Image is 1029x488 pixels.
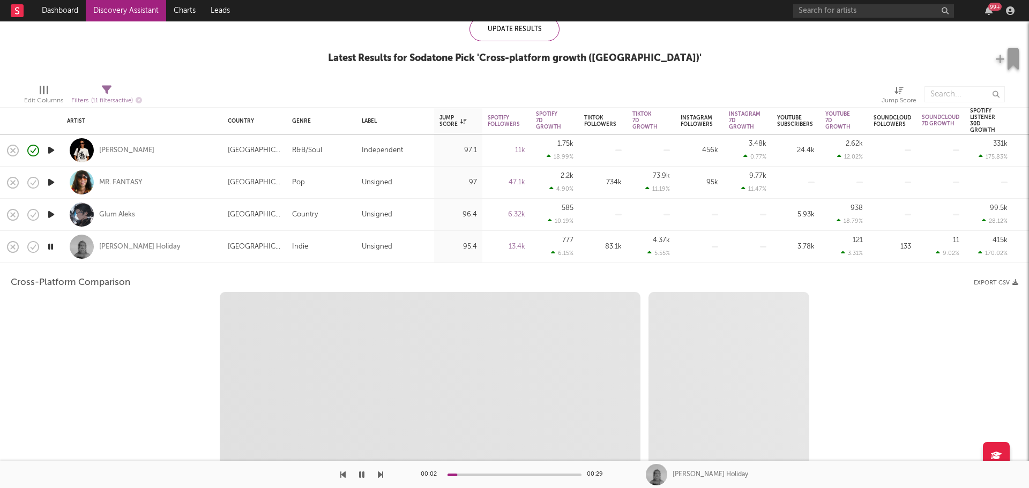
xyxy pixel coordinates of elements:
div: Jump Score [882,81,916,112]
div: YouTube 7D Growth [825,111,851,130]
button: 99+ [985,6,993,15]
div: 95.4 [439,241,477,253]
div: 331k [993,140,1008,147]
div: [PERSON_NAME] Holiday [673,470,748,479]
div: Filters(11 filters active) [71,81,142,112]
div: 99.5k [990,205,1008,212]
div: 5.93k [777,208,815,221]
div: Genre [292,118,346,124]
div: 12.02 % [837,153,863,160]
div: 24.4k [777,144,815,157]
div: 9.02 % [936,250,959,257]
input: Search for artists [793,4,954,18]
a: Glum Aleks [99,210,135,220]
div: 6.32k [488,208,525,221]
div: Instagram Followers [681,115,713,127]
a: [PERSON_NAME] Holiday [99,242,181,252]
div: Spotify Followers [488,115,520,127]
div: Instagram 7D Growth [729,111,760,130]
div: [GEOGRAPHIC_DATA] [228,208,281,221]
div: 97 [439,176,477,189]
div: Jump Score [439,115,466,127]
div: YouTube Subscribers [777,115,813,127]
div: 2.62k [846,140,863,147]
div: 170.02 % [978,250,1008,257]
div: 3.31 % [841,250,863,257]
div: 3.48k [749,140,766,147]
div: Artist [67,118,212,124]
div: 4.37k [653,237,670,244]
div: Jump Score [882,94,916,107]
div: Label [362,118,423,124]
div: 1.75k [557,140,573,147]
div: 99 + [988,3,1002,11]
div: Independent [362,144,403,157]
div: 18.99 % [547,153,573,160]
div: 2.2k [561,172,573,179]
div: Tiktok Followers [584,115,616,127]
span: Cross-Platform Comparison [11,276,130,289]
div: 97.1 [439,144,477,157]
div: Country [292,208,318,221]
div: 11k [488,144,525,157]
div: 9.77k [749,172,766,179]
button: Export CSV [974,280,1018,286]
a: MR. FANTASY [99,178,143,187]
div: 00:02 [421,468,442,481]
div: Spotify 7D Growth [536,111,561,130]
div: 938 [851,205,863,212]
div: 73.9k [653,172,670,179]
div: 28.12 % [982,217,1008,224]
a: [PERSON_NAME] [99,146,154,155]
div: 133 [874,241,911,253]
div: Unsigned [362,176,392,189]
div: Edit Columns [24,81,63,112]
div: 18.79 % [837,217,863,224]
div: 175.83 % [979,153,1008,160]
div: 47.1k [488,176,525,189]
div: Spotify Listener 30D Growth [970,108,995,133]
div: [GEOGRAPHIC_DATA] [228,144,281,157]
div: 415k [993,237,1008,244]
div: 5.55 % [647,250,670,257]
div: Edit Columns [24,94,63,107]
div: Unsigned [362,208,392,221]
div: 3.78k [777,241,815,253]
div: Latest Results for Sodatone Pick ' Cross-platform growth ([GEOGRAPHIC_DATA]) ' [328,52,702,65]
div: Soundcloud 7D Growth [922,114,959,127]
div: 585 [562,205,573,212]
span: ( 11 filters active) [91,98,133,104]
div: 4.90 % [549,185,573,192]
div: 96.4 [439,208,477,221]
div: R&B/Soul [292,144,322,157]
div: 10.19 % [548,217,573,224]
div: Filters [71,94,142,108]
div: 11.19 % [645,185,670,192]
div: 11.47 % [741,185,766,192]
div: 13.4k [488,241,525,253]
div: 456k [681,144,718,157]
div: [GEOGRAPHIC_DATA] [228,241,281,253]
div: 734k [584,176,622,189]
div: Pop [292,176,305,189]
div: 95k [681,176,718,189]
div: 83.1k [584,241,622,253]
div: 121 [853,237,863,244]
div: Soundcloud Followers [874,115,911,127]
div: Indie [292,241,308,253]
div: 777 [562,237,573,244]
input: Search... [924,86,1005,102]
div: 00:29 [587,468,608,481]
div: 6.15 % [551,250,573,257]
div: [GEOGRAPHIC_DATA] [228,176,281,189]
div: Unsigned [362,241,392,253]
div: 11 [953,237,959,244]
div: 0.77 % [743,153,766,160]
div: Country [228,118,276,124]
div: Tiktok 7D Growth [632,111,658,130]
div: Update Results [469,17,560,41]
